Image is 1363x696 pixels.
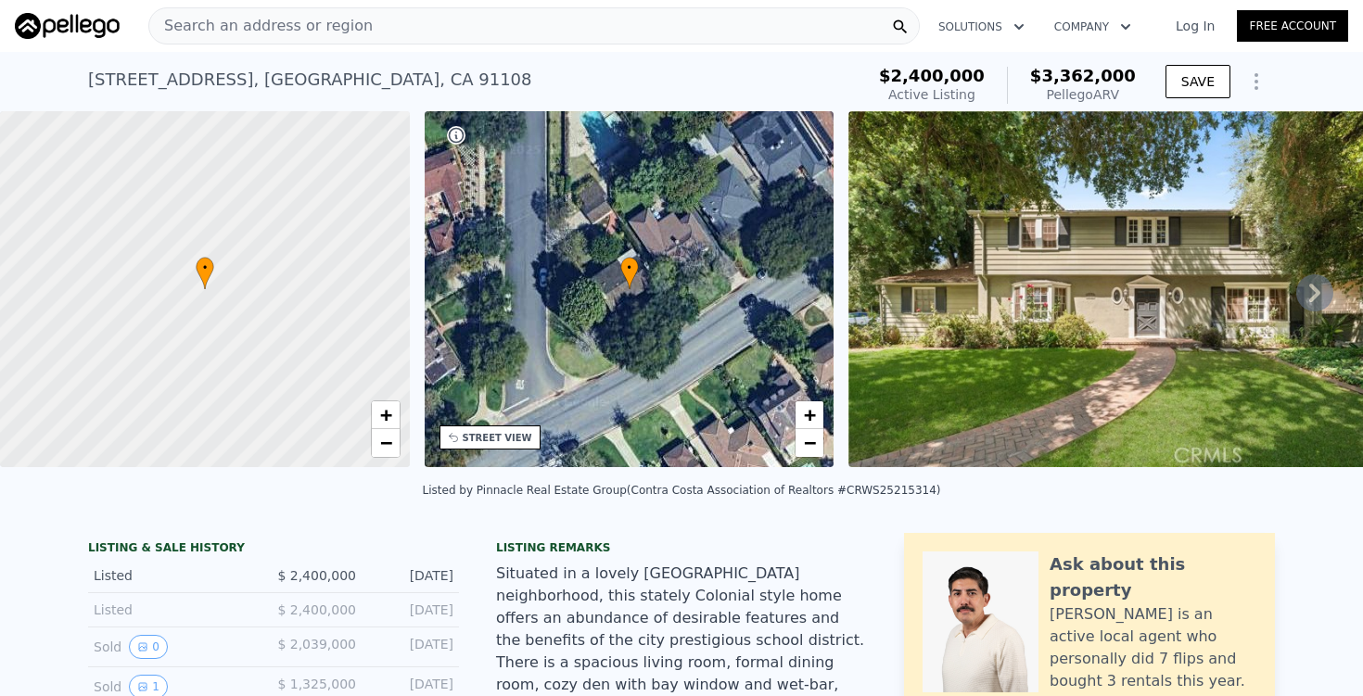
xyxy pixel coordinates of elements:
[277,637,356,652] span: $ 2,039,000
[88,540,459,559] div: LISTING & SALE HISTORY
[149,15,373,37] span: Search an address or region
[379,403,391,426] span: +
[94,566,259,585] div: Listed
[277,602,356,617] span: $ 2,400,000
[379,431,391,454] span: −
[196,259,214,276] span: •
[924,10,1039,44] button: Solutions
[804,431,816,454] span: −
[1039,10,1146,44] button: Company
[496,540,867,555] div: Listing remarks
[277,677,356,691] span: $ 1,325,000
[94,635,259,659] div: Sold
[196,257,214,289] div: •
[796,429,823,457] a: Zoom out
[129,635,168,659] button: View historical data
[1153,17,1237,35] a: Log In
[879,66,985,85] span: $2,400,000
[1030,66,1136,85] span: $3,362,000
[88,67,532,93] div: [STREET_ADDRESS] , [GEOGRAPHIC_DATA] , CA 91108
[277,568,356,583] span: $ 2,400,000
[1237,10,1348,42] a: Free Account
[620,259,639,276] span: •
[423,484,941,497] div: Listed by Pinnacle Real Estate Group (Contra Costa Association of Realtors #CRWS25215314)
[796,401,823,429] a: Zoom in
[804,403,816,426] span: +
[1050,551,1256,603] div: Ask about this property
[94,601,259,619] div: Listed
[371,566,453,585] div: [DATE]
[15,13,120,39] img: Pellego
[1050,603,1256,692] div: [PERSON_NAME] is an active local agent who personally did 7 flips and bought 3 rentals this year.
[620,257,639,289] div: •
[888,87,975,102] span: Active Listing
[371,601,453,619] div: [DATE]
[1166,65,1230,98] button: SAVE
[372,429,400,457] a: Zoom out
[463,431,532,445] div: STREET VIEW
[372,401,400,429] a: Zoom in
[1238,63,1275,100] button: Show Options
[371,635,453,659] div: [DATE]
[1030,85,1136,104] div: Pellego ARV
